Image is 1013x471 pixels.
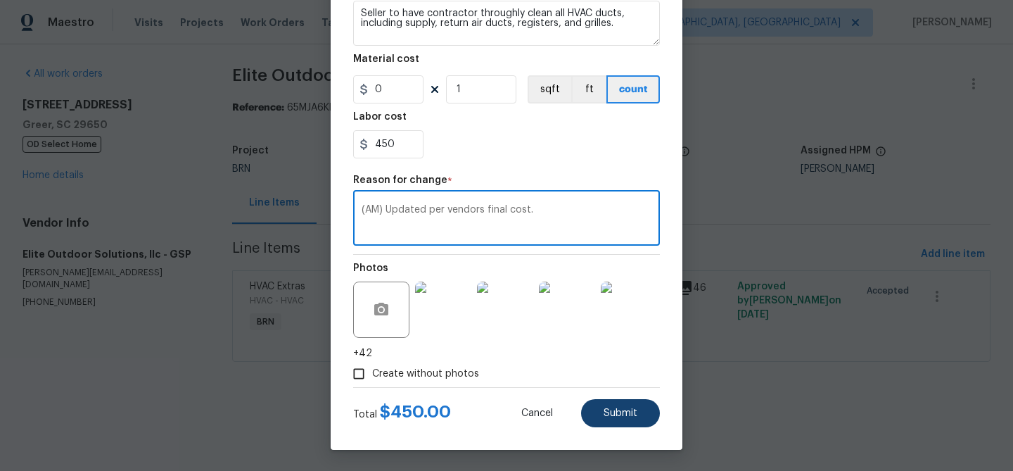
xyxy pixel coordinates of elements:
[353,175,447,185] h5: Reason for change
[372,367,479,382] span: Create without photos
[581,399,660,427] button: Submit
[353,1,660,46] textarea: Seller to have contractor throughly clean all HVAC ducts, including supply, return air ducts, reg...
[604,408,637,419] span: Submit
[353,263,388,273] h5: Photos
[380,403,451,420] span: $ 450.00
[499,399,575,427] button: Cancel
[606,75,660,103] button: count
[521,408,553,419] span: Cancel
[362,205,651,234] textarea: (AM) Updated per vendors final cost.
[353,405,451,422] div: Total
[528,75,571,103] button: sqft
[353,346,372,360] span: +42
[353,54,419,64] h5: Material cost
[353,112,407,122] h5: Labor cost
[571,75,606,103] button: ft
